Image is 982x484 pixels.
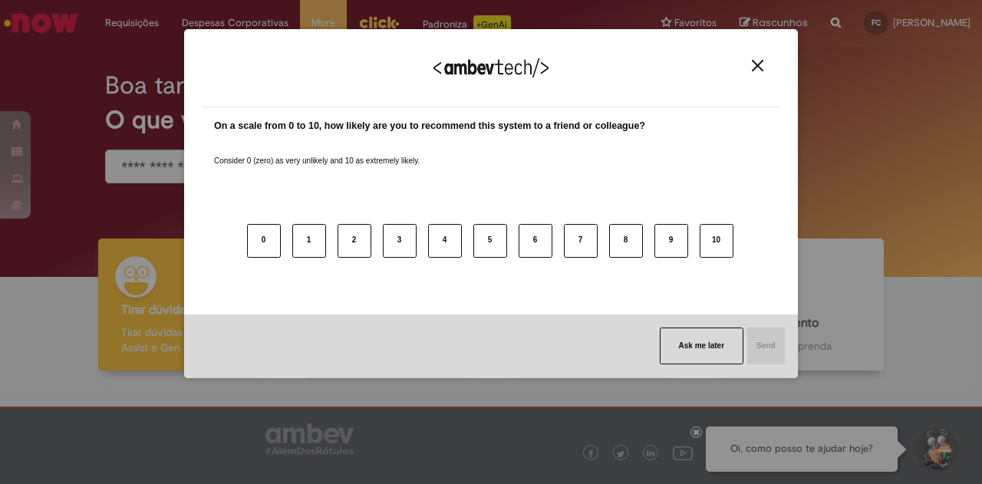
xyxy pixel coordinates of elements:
button: 8 [609,224,643,258]
button: 0 [247,224,281,258]
button: Ask me later [660,328,743,364]
img: Logo Ambevtech [433,58,549,77]
button: 2 [338,224,371,258]
img: Close [752,60,763,71]
label: Consider 0 (zero) as very unlikely and 10 as extremely likely. [214,137,420,166]
label: On a scale from 0 to 10, how likely are you to recommend this system to a friend or colleague? [214,119,645,133]
button: 3 [383,224,417,258]
button: 7 [564,224,598,258]
button: 4 [428,224,462,258]
button: Close [747,59,768,72]
button: 9 [654,224,688,258]
button: 5 [473,224,507,258]
button: 1 [292,224,326,258]
button: 10 [700,224,733,258]
button: 6 [519,224,552,258]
